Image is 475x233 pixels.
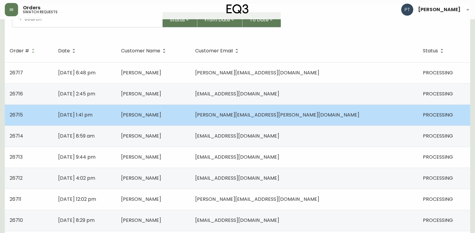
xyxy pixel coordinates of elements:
[10,90,23,97] span: 26716
[195,196,319,203] span: [PERSON_NAME][EMAIL_ADDRESS][DOMAIN_NAME]
[10,154,23,160] span: 26713
[401,4,413,16] img: 986dcd8e1aab7847125929f325458823
[10,175,23,182] span: 26712
[242,12,281,27] button: To Date
[195,69,319,76] span: [PERSON_NAME][EMAIL_ADDRESS][DOMAIN_NAME]
[195,217,279,224] span: [EMAIL_ADDRESS][DOMAIN_NAME]
[10,49,29,53] span: Order #
[418,7,461,12] span: [PERSON_NAME]
[58,132,95,139] span: [DATE] 8:59 am
[58,69,95,76] span: [DATE] 6:48 pm
[121,175,161,182] span: [PERSON_NAME]
[23,5,40,10] span: Orders
[121,48,168,54] span: Customer Name
[195,175,279,182] span: [EMAIL_ADDRESS][DOMAIN_NAME]
[250,16,269,23] span: To Date
[423,217,453,224] span: PROCESSING
[423,48,446,54] span: Status
[58,90,95,97] span: [DATE] 2:45 pm
[423,69,453,76] span: PROCESSING
[10,69,23,76] span: 26717
[10,217,23,224] span: 26710
[58,196,96,203] span: [DATE] 12:02 pm
[121,49,160,53] span: Customer Name
[10,132,23,139] span: 26714
[121,154,161,160] span: [PERSON_NAME]
[121,90,161,97] span: [PERSON_NAME]
[205,16,230,23] span: From Date
[58,48,78,54] span: Date
[195,49,233,53] span: Customer Email
[423,49,438,53] span: Status
[10,196,21,203] span: 26711
[423,111,453,118] span: PROCESSING
[170,16,185,23] span: Status
[423,196,453,203] span: PROCESSING
[195,48,241,54] span: Customer Email
[227,4,249,14] img: logo
[58,111,92,118] span: [DATE] 1:41 pm
[58,154,95,160] span: [DATE] 9:44 pm
[423,132,453,139] span: PROCESSING
[58,49,70,53] span: Date
[121,69,161,76] span: [PERSON_NAME]
[121,217,161,224] span: [PERSON_NAME]
[195,90,279,97] span: [EMAIL_ADDRESS][DOMAIN_NAME]
[10,111,23,118] span: 26715
[195,154,279,160] span: [EMAIL_ADDRESS][DOMAIN_NAME]
[163,12,197,27] button: Status
[195,111,359,118] span: [PERSON_NAME][EMAIL_ADDRESS][PERSON_NAME][DOMAIN_NAME]
[58,217,95,224] span: [DATE] 8:29 pm
[121,111,161,118] span: [PERSON_NAME]
[121,196,161,203] span: [PERSON_NAME]
[23,10,58,14] h5: swatch requests
[10,48,37,54] span: Order #
[423,175,453,182] span: PROCESSING
[58,175,95,182] span: [DATE] 4:02 pm
[121,132,161,139] span: [PERSON_NAME]
[423,154,453,160] span: PROCESSING
[195,132,279,139] span: [EMAIL_ADDRESS][DOMAIN_NAME]
[423,90,453,97] span: PROCESSING
[197,12,242,27] button: From Date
